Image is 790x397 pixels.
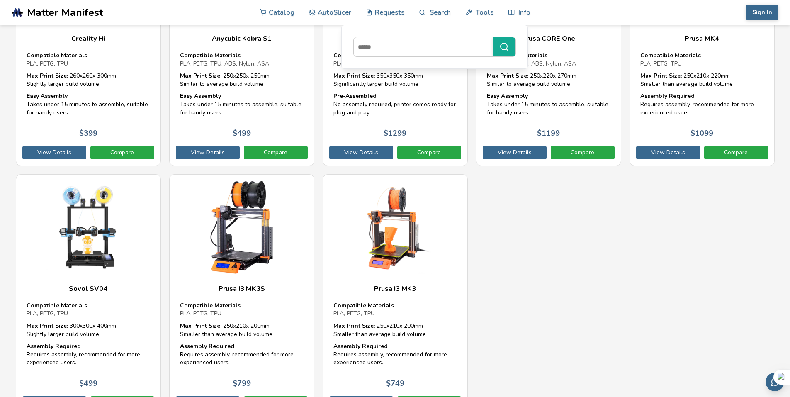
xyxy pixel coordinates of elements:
[233,379,251,388] p: $ 799
[333,92,457,117] div: No assembly required, printer comes ready for plug and play.
[487,34,610,43] h3: Prusa CORE One
[90,146,154,159] a: Compare
[27,322,68,330] strong: Max Print Size:
[22,146,86,159] a: View Details
[704,146,768,159] a: Compare
[636,146,700,159] a: View Details
[487,72,528,80] strong: Max Print Size:
[27,7,103,18] span: Matter Manifest
[384,129,406,138] p: $ 1299
[386,379,404,388] p: $ 749
[329,146,393,159] a: View Details
[333,92,377,100] strong: Pre-Assembled
[27,342,81,350] strong: Assembly Required
[244,146,308,159] a: Compare
[333,302,394,309] strong: Compatible Materials
[640,92,695,100] strong: Assembly Required
[333,309,375,317] span: PLA, PETG, TPU
[483,146,547,159] a: View Details
[27,322,150,338] div: 300 x 300 x 400 mm Slightly larger build volume
[180,60,269,68] span: PLA, PETG, TPU, ABS, Nylon, ASA
[180,342,304,367] div: Requires assembly, recommended for more experienced users.
[79,129,97,138] p: $ 399
[333,322,457,338] div: 250 x 210 x 200 mm Smaller than average build volume
[487,72,610,88] div: 250 x 220 x 270 mm Similar to average build volume
[233,129,251,138] p: $ 499
[27,342,150,367] div: Requires assembly, recommended for more experienced users.
[397,146,461,159] a: Compare
[640,60,682,68] span: PLA, PETG, TPU
[333,72,457,88] div: 350 x 350 x 350 mm Significantly larger build volume
[551,146,615,159] a: Compare
[746,5,778,20] button: Sign In
[333,60,423,68] span: PLA, PETG, TPU, ABS, Nylon, ASA
[27,92,68,100] strong: Easy Assembly
[180,322,221,330] strong: Max Print Size:
[180,92,221,100] strong: Easy Assembly
[333,51,394,59] strong: Compatible Materials
[79,379,97,388] p: $ 499
[487,92,528,100] strong: Easy Assembly
[180,309,221,317] span: PLA, PETG, TPU
[640,51,701,59] strong: Compatible Materials
[27,285,150,293] h3: Sovol SV04
[487,60,576,68] span: PLA, PETG, TPU, ABS, Nylon, ASA
[180,51,241,59] strong: Compatible Materials
[640,72,764,88] div: 250 x 210 x 220 mm Smaller than average build volume
[766,373,784,391] button: Send feedback via email
[333,342,388,350] strong: Assembly Required
[180,285,304,293] h3: Prusa I3 MK3S
[180,92,304,117] div: Takes under 15 minutes to assemble, suitable for handy users.
[27,51,87,59] strong: Compatible Materials
[333,342,457,367] div: Requires assembly, recommended for more experienced users.
[176,146,240,159] a: View Details
[333,34,457,43] h3: Creality K2 Plus
[180,302,241,309] strong: Compatible Materials
[487,92,610,117] div: Takes under 15 minutes to assemble, suitable for handy users.
[180,34,304,43] h3: Anycubic Kobra S1
[180,72,304,88] div: 250 x 250 x 250 mm Similar to average build volume
[27,34,150,43] h3: Creality Hi
[27,309,68,317] span: PLA, PETG, TPU
[27,72,68,80] strong: Max Print Size:
[640,34,764,43] h3: Prusa MK4
[640,72,682,80] strong: Max Print Size:
[537,129,560,138] p: $ 1199
[333,72,375,80] strong: Max Print Size:
[27,92,150,117] div: Takes under 15 minutes to assemble, suitable for handy users.
[27,72,150,88] div: 260 x 260 x 300 mm Slightly larger build volume
[180,342,234,350] strong: Assembly Required
[333,322,375,330] strong: Max Print Size:
[27,60,68,68] span: PLA, PETG, TPU
[180,72,221,80] strong: Max Print Size:
[333,285,457,293] h3: Prusa I3 MK3
[640,92,764,117] div: Requires assembly, recommended for more experienced users.
[180,322,304,338] div: 250 x 210 x 200 mm Smaller than average build volume
[690,129,713,138] p: $ 1099
[27,302,87,309] strong: Compatible Materials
